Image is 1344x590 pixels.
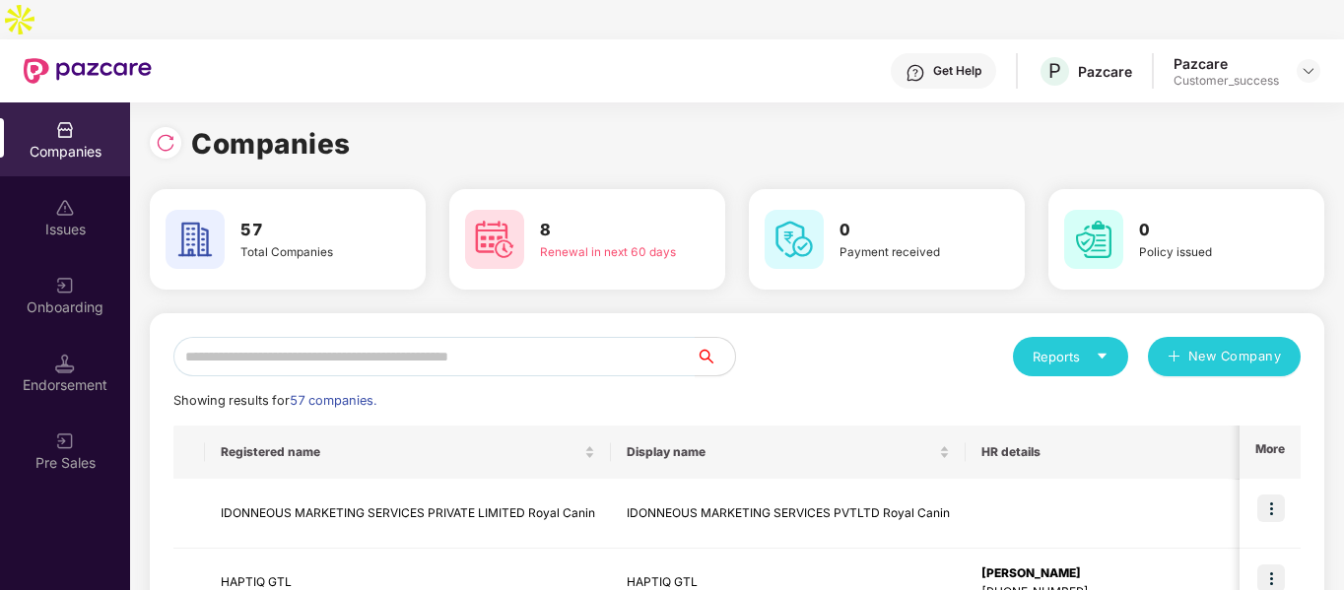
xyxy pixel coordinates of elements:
[1301,63,1316,79] img: svg+xml;base64,PHN2ZyBpZD0iRHJvcGRvd24tMzJ4MzIiIHhtbG5zPSJodHRwOi8vd3d3LnczLm9yZy8yMDAwL3N2ZyIgd2...
[55,354,75,373] img: svg+xml;base64,PHN2ZyB3aWR0aD0iMTQuNSIgaGVpZ2h0PSIxNC41IiB2aWV3Qm94PSIwIDAgMTYgMTYiIGZpbGw9Im5vbm...
[1174,54,1279,73] div: Pazcare
[221,444,580,460] span: Registered name
[1078,62,1132,81] div: Pazcare
[611,426,966,479] th: Display name
[55,431,75,451] img: svg+xml;base64,PHN2ZyB3aWR0aD0iMjAiIGhlaWdodD0iMjAiIHZpZXdCb3g9IjAgMCAyMCAyMCIgZmlsbD0ibm9uZSIgeG...
[1257,494,1285,522] img: icon
[1048,59,1061,83] span: P
[1174,73,1279,89] div: Customer_success
[55,120,75,140] img: svg+xml;base64,PHN2ZyBpZD0iQ29tcGFuaWVzIiB4bWxucz0iaHR0cDovL3d3dy53My5vcmcvMjAwMC9zdmciIHdpZHRoPS...
[55,276,75,295] img: svg+xml;base64,PHN2ZyB3aWR0aD0iMjAiIGhlaWdodD0iMjAiIHZpZXdCb3g9IjAgMCAyMCAyMCIgZmlsbD0ibm9uZSIgeG...
[906,63,925,83] img: svg+xml;base64,PHN2ZyBpZD0iSGVscC0zMngzMiIgeG1sbnM9Imh0dHA6Ly93d3cudzMub3JnLzIwMDAvc3ZnIiB3aWR0aD...
[55,198,75,218] img: svg+xml;base64,PHN2ZyBpZD0iSXNzdWVzX2Rpc2FibGVkIiB4bWxucz0iaHR0cDovL3d3dy53My5vcmcvMjAwMC9zdmciIH...
[627,444,935,460] span: Display name
[24,58,152,84] img: New Pazcare Logo
[1240,426,1301,479] th: More
[205,426,611,479] th: Registered name
[933,63,981,79] div: Get Help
